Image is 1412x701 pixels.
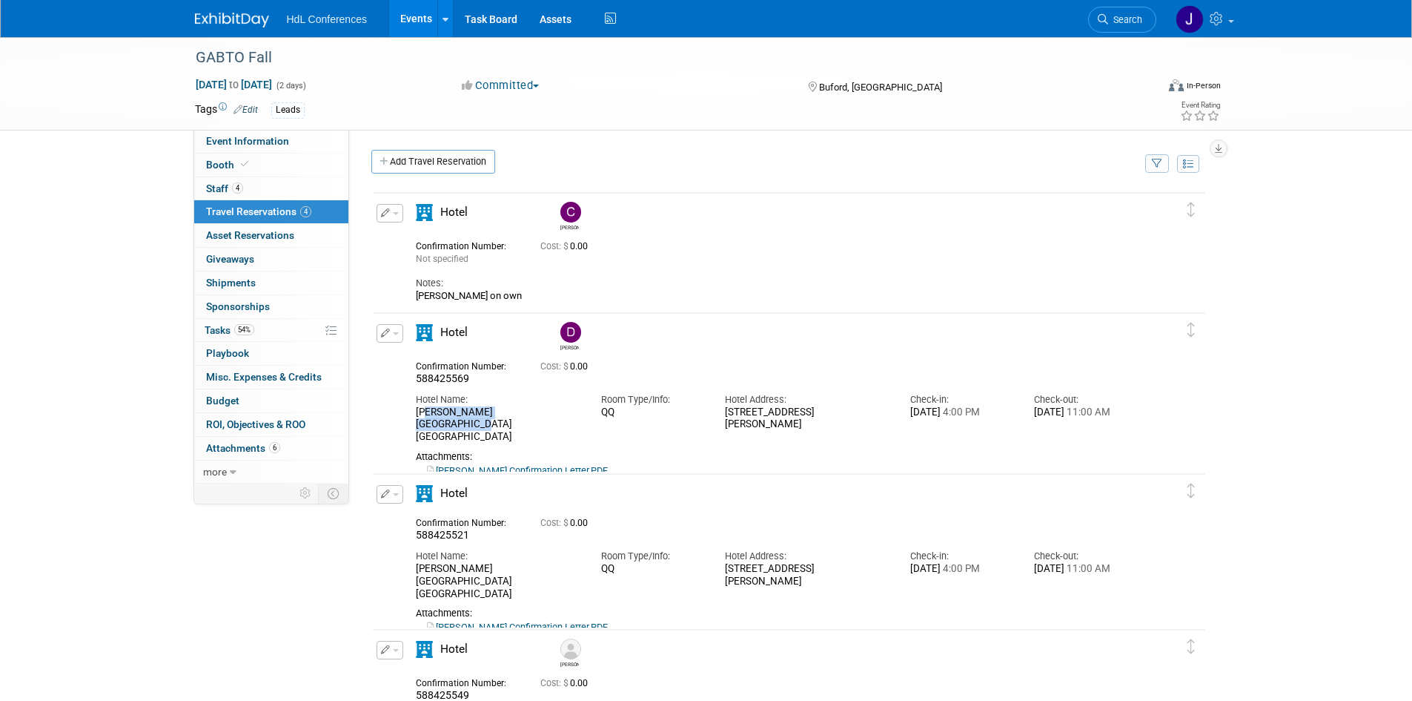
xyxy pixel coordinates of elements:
div: Confirmation Number: [416,357,518,372]
span: Sponsorships [206,300,270,312]
div: Notes: [416,277,1136,290]
span: Misc. Expenses & Credits [206,371,322,383]
div: [PERSON_NAME][GEOGRAPHIC_DATA] [GEOGRAPHIC_DATA] [416,563,579,600]
a: Playbook [194,342,348,365]
span: HdL Conferences [287,13,367,25]
span: Playbook [206,347,249,359]
div: [PERSON_NAME][GEOGRAPHIC_DATA] [GEOGRAPHIC_DATA] [416,407,579,444]
div: [STREET_ADDRESS][PERSON_NAME] [725,563,888,588]
span: 54% [234,324,254,335]
span: 588425521 [416,529,469,541]
a: Add Travel Reservation [371,150,495,174]
span: Tasks [205,324,254,336]
span: Not specified [416,254,468,264]
span: more [203,466,227,478]
div: Check-out: [1034,393,1136,407]
div: Room Type/Info: [601,393,703,407]
div: Hotel Name: [416,550,579,563]
a: Asset Reservations [194,224,348,247]
span: ROI, Objectives & ROO [206,418,305,430]
div: Room Type/Info: [601,550,703,563]
span: 0.00 [540,241,594,251]
img: Janice Allen Jackson [560,639,581,659]
a: more [194,461,348,484]
a: Tasks54% [194,319,348,342]
i: Hotel [416,641,433,658]
span: Hotel [440,326,468,339]
img: Format-Inperson.png [1169,79,1184,91]
div: Janice Allen Jackson [557,639,583,668]
i: Click and drag to move item [1187,484,1195,498]
span: 588425569 [416,372,469,384]
span: 11:00 AM [1064,407,1110,418]
td: Toggle Event Tabs [318,484,348,503]
span: Attachments [206,442,280,454]
div: Janice Allen Jackson [560,659,579,668]
div: Drew Rifkin [557,322,583,351]
a: Sponsorships [194,295,348,318]
div: Confirmation Number: [416,513,518,529]
td: Tags [195,102,258,119]
span: Giveaways [206,253,254,265]
span: Shipments [206,277,256,289]
i: Click and drag to move item [1187,639,1195,654]
div: Check-in: [910,550,1012,563]
i: Filter by Traveler [1152,159,1162,169]
span: 4 [300,206,311,217]
i: Booth reservation complete [241,160,248,168]
div: Check-in: [910,393,1012,407]
i: Click and drag to move item [1187,203,1195,217]
i: Hotel [416,204,433,221]
span: Staff [206,182,243,194]
div: Confirmation Number: [416,674,518,689]
span: Hotel [440,487,468,500]
div: [DATE] [910,563,1012,576]
span: Search [1108,14,1142,25]
span: Hotel [440,642,468,656]
span: 0.00 [540,361,594,372]
span: to [227,79,241,90]
a: ROI, Objectives & ROO [194,413,348,436]
img: Connor Duckworth [560,202,581,223]
i: Click and drag to move item [1187,323,1195,338]
td: Personalize Event Tab Strip [293,484,319,503]
div: In-Person [1186,80,1221,91]
div: [STREET_ADDRESS][PERSON_NAME] [725,407,888,432]
span: Event Information [206,135,289,147]
div: Hotel Address: [725,550,888,563]
div: Hotel Name: [416,393,579,407]
a: Event Information [194,130,348,153]
a: Booth [194,154,348,177]
span: [DATE] [DATE] [195,78,273,91]
a: Giveaways [194,248,348,271]
span: (2 days) [275,81,306,90]
div: [DATE] [910,407,1012,419]
span: 0.00 [540,518,594,528]
div: Leads [271,102,305,118]
span: Cost: $ [540,361,570,372]
div: [DATE] [1034,407,1136,419]
span: Budget [206,395,239,407]
span: 11:00 AM [1064,563,1110,574]
div: Hotel Address: [725,393,888,407]
div: Confirmation Number: [416,237,518,252]
i: Hotel [416,324,433,341]
i: Hotel [416,485,433,502]
div: [DATE] [1034,563,1136,576]
span: 588425549 [416,689,469,701]
a: Travel Reservations4 [194,200,348,223]
span: Hotel [440,205,468,219]
a: Attachments6 [194,437,348,460]
span: Cost: $ [540,518,570,528]
span: Asset Reservations [206,229,294,241]
button: Committed [457,78,545,93]
div: QQ [601,563,703,575]
div: Event Format [1069,77,1222,99]
span: 4:00 PM [941,563,980,574]
img: ExhibitDay [195,13,269,27]
div: Attachments: [416,608,1136,619]
a: [PERSON_NAME] Confirmation Letter.PDF [427,622,608,633]
a: Staff4 [194,177,348,200]
div: [PERSON_NAME] on own [416,290,1136,302]
img: Johnny Nguyen [1176,5,1204,33]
